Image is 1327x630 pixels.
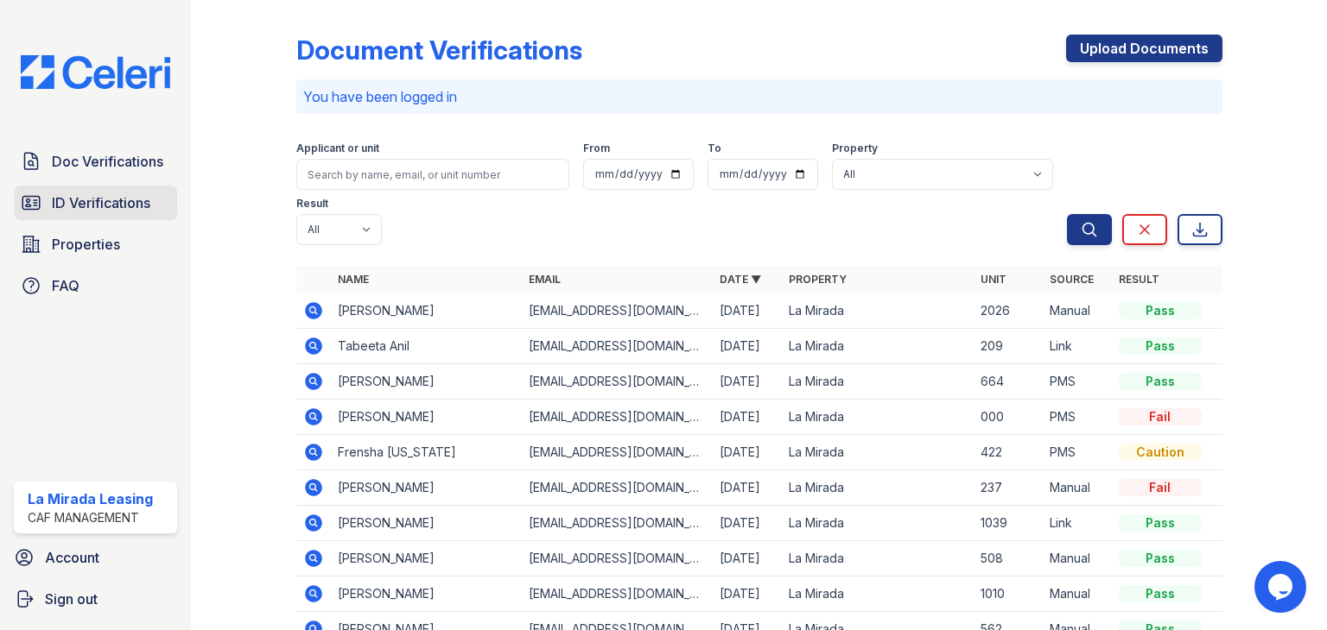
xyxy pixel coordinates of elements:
[713,506,782,541] td: [DATE]
[331,293,522,329] td: [PERSON_NAME]
[782,541,973,576] td: La Mirada
[45,589,98,609] span: Sign out
[331,400,522,435] td: [PERSON_NAME]
[331,506,522,541] td: [PERSON_NAME]
[45,547,99,568] span: Account
[782,329,973,364] td: La Mirada
[303,86,1216,107] p: You have been logged in
[1119,444,1202,461] div: Caution
[974,364,1043,400] td: 664
[1043,400,1112,435] td: PMS
[782,470,973,506] td: La Mirada
[28,509,153,526] div: CAF Management
[331,576,522,612] td: [PERSON_NAME]
[713,364,782,400] td: [DATE]
[832,142,878,155] label: Property
[14,227,177,261] a: Properties
[331,364,522,400] td: [PERSON_NAME]
[1043,364,1112,400] td: PMS
[782,364,973,400] td: La Mirada
[1119,337,1202,355] div: Pass
[52,151,163,172] span: Doc Verifications
[7,55,184,89] img: CE_Logo_Blue-a8612792a0a2168367f1c8372b55b34899dd931a85d93a1a3d3e32e68fde9ad4.png
[296,142,379,155] label: Applicant or unit
[708,142,721,155] label: To
[713,576,782,612] td: [DATE]
[52,234,120,255] span: Properties
[713,435,782,470] td: [DATE]
[782,400,973,435] td: La Mirada
[296,35,582,66] div: Document Verifications
[1119,373,1202,390] div: Pass
[720,273,761,286] a: Date ▼
[713,470,782,506] td: [DATE]
[1043,576,1112,612] td: Manual
[28,488,153,509] div: La Mirada Leasing
[522,435,713,470] td: [EMAIL_ADDRESS][DOMAIN_NAME]
[7,540,184,575] a: Account
[974,293,1043,329] td: 2026
[1043,470,1112,506] td: Manual
[1050,273,1094,286] a: Source
[1119,479,1202,496] div: Fail
[7,582,184,616] a: Sign out
[522,293,713,329] td: [EMAIL_ADDRESS][DOMAIN_NAME]
[782,435,973,470] td: La Mirada
[1043,293,1112,329] td: Manual
[331,470,522,506] td: [PERSON_NAME]
[974,506,1043,541] td: 1039
[296,159,569,190] input: Search by name, email, or unit number
[14,268,177,303] a: FAQ
[331,541,522,576] td: [PERSON_NAME]
[522,470,713,506] td: [EMAIL_ADDRESS][DOMAIN_NAME]
[1066,35,1222,62] a: Upload Documents
[974,400,1043,435] td: 000
[522,364,713,400] td: [EMAIL_ADDRESS][DOMAIN_NAME]
[1119,408,1202,425] div: Fail
[1043,329,1112,364] td: Link
[1043,435,1112,470] td: PMS
[782,506,973,541] td: La Mirada
[1119,550,1202,567] div: Pass
[331,435,522,470] td: Frensha [US_STATE]
[1254,561,1310,613] iframe: chat widget
[713,329,782,364] td: [DATE]
[1119,585,1202,602] div: Pass
[529,273,561,286] a: Email
[522,400,713,435] td: [EMAIL_ADDRESS][DOMAIN_NAME]
[713,541,782,576] td: [DATE]
[981,273,1006,286] a: Unit
[522,541,713,576] td: [EMAIL_ADDRESS][DOMAIN_NAME]
[1119,514,1202,532] div: Pass
[583,142,610,155] label: From
[974,435,1043,470] td: 422
[1043,506,1112,541] td: Link
[974,470,1043,506] td: 237
[789,273,847,286] a: Property
[522,576,713,612] td: [EMAIL_ADDRESS][DOMAIN_NAME]
[974,329,1043,364] td: 209
[52,275,79,296] span: FAQ
[974,541,1043,576] td: 508
[522,506,713,541] td: [EMAIL_ADDRESS][DOMAIN_NAME]
[1043,541,1112,576] td: Manual
[52,192,150,213] span: ID Verifications
[1119,273,1159,286] a: Result
[14,186,177,220] a: ID Verifications
[331,329,522,364] td: Tabeeta Anil
[782,576,973,612] td: La Mirada
[14,144,177,179] a: Doc Verifications
[974,576,1043,612] td: 1010
[713,293,782,329] td: [DATE]
[782,293,973,329] td: La Mirada
[338,273,369,286] a: Name
[296,197,328,211] label: Result
[522,329,713,364] td: [EMAIL_ADDRESS][DOMAIN_NAME]
[1119,302,1202,319] div: Pass
[713,400,782,435] td: [DATE]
